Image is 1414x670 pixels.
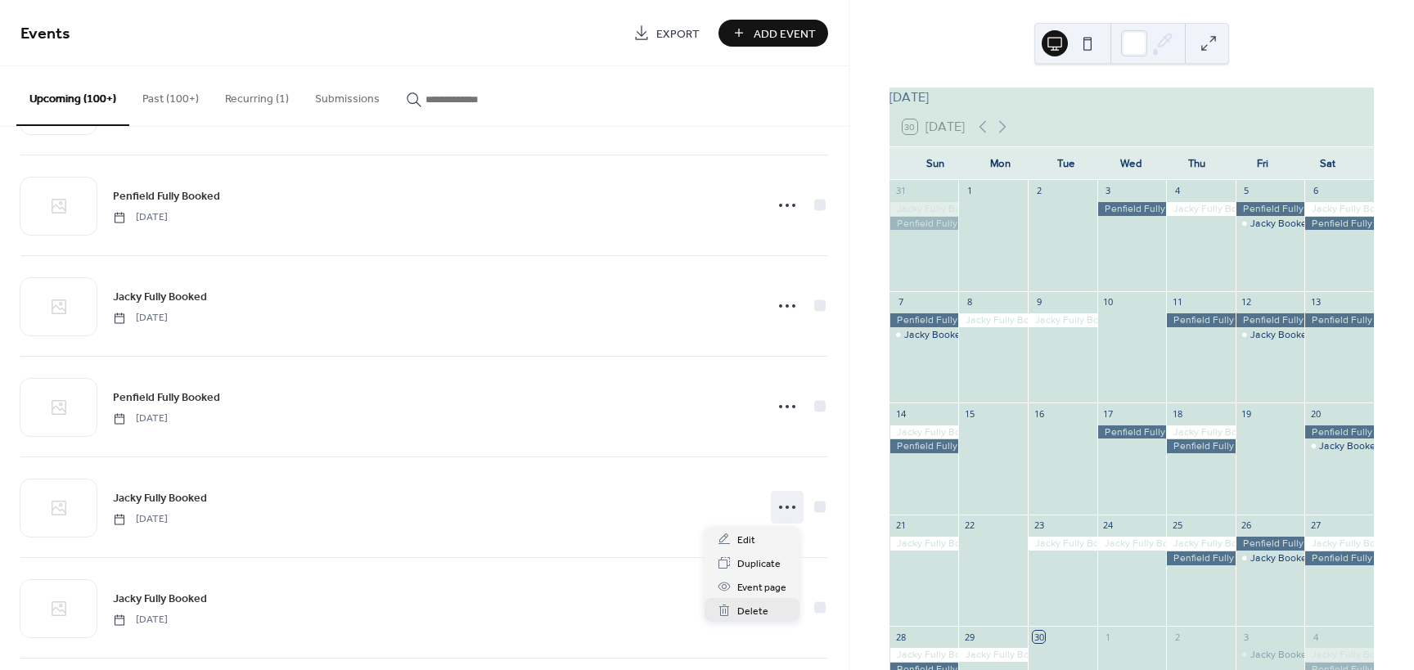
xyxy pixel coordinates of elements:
[113,188,220,205] span: Penfield Fully Booked
[1166,313,1236,327] div: Penfield Fully Booked
[113,287,207,306] a: Jacky Fully Booked
[1241,185,1253,197] div: 5
[1304,313,1374,327] div: Penfield Fully Booked
[963,296,975,308] div: 8
[889,439,959,453] div: Penfield Fully Booked
[1309,296,1322,308] div: 13
[1166,551,1236,565] div: Penfield Fully Booked
[1304,425,1374,439] div: Penfield Fully Booked
[1097,202,1167,216] div: Penfield Fully Booked
[1236,202,1305,216] div: Penfield Fully Booked
[1236,537,1305,551] div: Penfield Fully Booked
[1236,551,1305,565] div: Jacky Booked PM
[1171,407,1183,420] div: 18
[1102,185,1115,197] div: 3
[718,20,828,47] button: Add Event
[963,519,975,532] div: 22
[113,591,207,608] span: Jacky Fully Booked
[113,411,168,426] span: [DATE]
[1241,631,1253,643] div: 3
[1033,519,1045,532] div: 23
[1102,407,1115,420] div: 17
[1230,147,1295,180] div: Fri
[1033,296,1045,308] div: 9
[113,389,220,407] span: Penfield Fully Booked
[302,66,393,124] button: Submissions
[1304,217,1374,231] div: Penfield Fully Booked
[894,185,907,197] div: 31
[1102,296,1115,308] div: 10
[1171,519,1183,532] div: 25
[889,328,959,342] div: Jacky Booked PM
[1171,185,1183,197] div: 4
[1309,631,1322,643] div: 4
[1236,217,1305,231] div: Jacky Booked PM
[129,66,212,124] button: Past (100+)
[1304,202,1374,216] div: Jacky Fully Booked
[889,648,959,662] div: Jacky Fully Booked
[737,603,768,620] span: Delete
[894,519,907,532] div: 21
[737,532,755,549] span: Edit
[889,313,959,327] div: Penfield Fully Booked
[1102,631,1115,643] div: 1
[889,425,959,439] div: Jacky Fully Booked
[656,25,700,43] span: Export
[16,66,129,126] button: Upcoming (100+)
[1166,202,1236,216] div: Jacky Fully Booked
[1164,147,1230,180] div: Thu
[1241,407,1253,420] div: 19
[113,490,207,507] span: Jacky Fully Booked
[1102,519,1115,532] div: 24
[1304,551,1374,565] div: Penfield Fully Booked
[20,18,70,50] span: Events
[113,187,220,205] a: Penfield Fully Booked
[1309,185,1322,197] div: 6
[894,407,907,420] div: 14
[963,631,975,643] div: 29
[1166,439,1236,453] div: Penfield Fully Booked
[113,589,207,608] a: Jacky Fully Booked
[1033,407,1045,420] div: 16
[754,25,816,43] span: Add Event
[212,66,302,124] button: Recurring (1)
[737,555,781,573] span: Duplicate
[1319,439,1398,453] div: Jacky Booked PM
[1166,425,1236,439] div: Jacky Fully Booked
[1304,439,1374,453] div: Jacky Booked PM
[889,88,1374,107] div: [DATE]
[113,311,168,326] span: [DATE]
[113,613,168,627] span: [DATE]
[1241,296,1253,308] div: 12
[1309,519,1322,532] div: 27
[737,579,786,596] span: Event page
[1171,631,1183,643] div: 2
[1236,328,1305,342] div: Jacky Booked PM
[1033,147,1099,180] div: Tue
[1304,648,1374,662] div: Jacky Fully Booked
[113,210,168,225] span: [DATE]
[1250,217,1330,231] div: Jacky Booked PM
[894,631,907,643] div: 28
[889,217,959,231] div: Penfield Fully Booked
[1236,313,1305,327] div: Penfield Fully Booked
[1241,519,1253,532] div: 26
[113,388,220,407] a: Penfield Fully Booked
[1028,313,1097,327] div: Jacky Fully Booked
[958,313,1028,327] div: Jacky Fully Booked
[113,289,207,306] span: Jacky Fully Booked
[1166,537,1236,551] div: Jacky Fully Booked
[1250,648,1330,662] div: Jacky Booked PM
[1304,537,1374,551] div: Jacky Fully Booked
[889,537,959,551] div: Jacky Fully Booked
[113,512,168,527] span: [DATE]
[894,296,907,308] div: 7
[963,185,975,197] div: 1
[903,147,968,180] div: Sun
[1236,648,1305,662] div: Jacky Booked PM
[1295,147,1361,180] div: Sat
[1033,631,1045,643] div: 30
[963,407,975,420] div: 15
[1033,185,1045,197] div: 2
